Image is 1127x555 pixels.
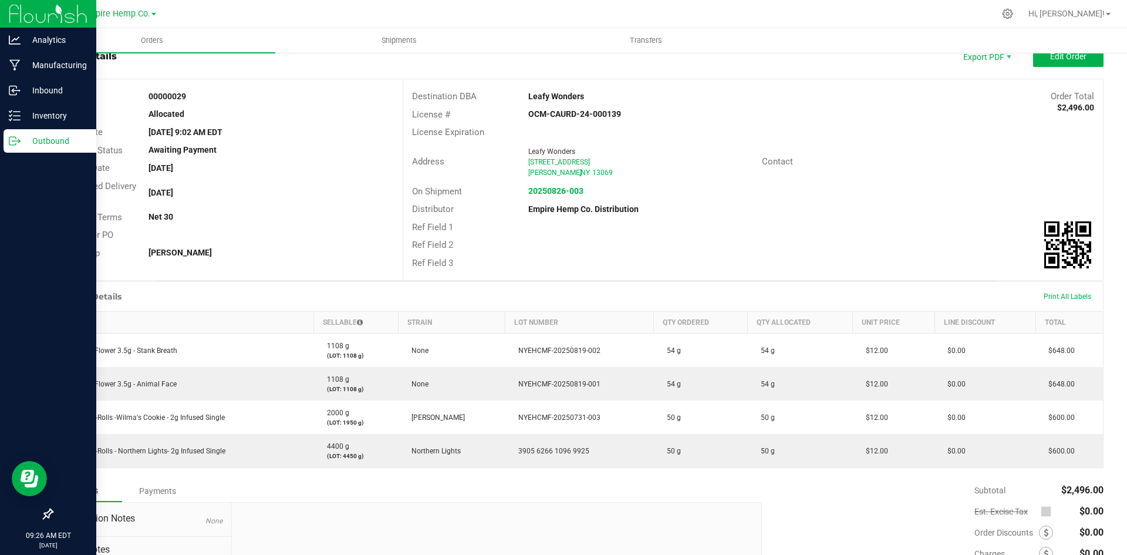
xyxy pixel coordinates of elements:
[528,204,639,214] strong: Empire Hemp Co. Distribution
[9,110,21,122] inline-svg: Inventory
[314,312,399,334] th: Sellable
[366,35,433,46] span: Shipments
[60,380,177,388] span: EHC- N2 Flower 3.5g - Animal Face
[149,127,222,137] strong: [DATE] 9:02 AM EDT
[860,447,888,455] span: $12.00
[1057,103,1094,112] strong: $2,496.00
[412,91,477,102] span: Destination DBA
[661,447,681,455] span: 50 g
[528,169,582,177] span: [PERSON_NAME]
[1051,91,1094,102] span: Order Total
[860,413,888,422] span: $12.00
[28,28,275,53] a: Orders
[61,181,136,205] span: Requested Delivery Date
[60,447,225,455] span: EHC - Pre-Rolls - Northern Lights- 2g Infused Single
[412,240,453,250] span: Ref Field 2
[528,109,621,119] strong: OCM-CAURD-24-000139
[61,512,222,526] span: Destination Notes
[1000,8,1015,19] div: Manage settings
[579,169,581,177] span: ,
[1035,312,1103,334] th: Total
[1079,506,1104,517] span: $0.00
[528,147,575,156] span: Leafy Wonders
[399,312,505,334] th: Strain
[748,312,853,334] th: Qty Allocated
[860,380,888,388] span: $12.00
[205,517,222,525] span: None
[275,28,522,53] a: Shipments
[1044,221,1091,268] qrcode: 00000029
[406,380,428,388] span: None
[528,186,583,196] a: 20250826-003
[412,258,453,268] span: Ref Field 3
[122,480,193,502] div: Payments
[1042,413,1075,422] span: $600.00
[1042,380,1075,388] span: $648.00
[321,342,349,350] span: 1108 g
[755,413,775,422] span: 50 g
[412,186,462,197] span: On Shipment
[661,347,681,355] span: 54 g
[512,347,600,355] span: NYEHCMF-20250819-002
[149,212,173,221] strong: Net 30
[412,204,454,214] span: Distributor
[661,380,681,388] span: 54 g
[149,188,173,197] strong: [DATE]
[860,347,888,355] span: $12.00
[755,447,775,455] span: 50 g
[321,351,392,360] p: (LOT: 1108 g)
[125,35,179,46] span: Orders
[942,413,966,422] span: $0.00
[321,375,349,384] span: 1108 g
[505,312,654,334] th: Lot Number
[9,59,21,71] inline-svg: Manufacturing
[755,347,775,355] span: 54 g
[592,169,613,177] span: 13069
[149,109,184,119] strong: Allocated
[412,222,453,233] span: Ref Field 1
[406,347,428,355] span: None
[1061,485,1104,496] span: $2,496.00
[321,442,349,450] span: 4400 g
[1042,447,1075,455] span: $600.00
[1028,9,1105,18] span: Hi, [PERSON_NAME]!
[412,127,484,137] span: License Expiration
[528,92,584,101] strong: Leafy Wonders
[9,34,21,46] inline-svg: Analytics
[974,528,1039,537] span: Order Discounts
[9,135,21,147] inline-svg: Outbound
[1079,527,1104,538] span: $0.00
[1044,292,1091,301] span: Print All Labels
[21,134,91,148] p: Outbound
[60,347,177,355] span: EHC- N2 Flower 3.5g - Stank Breath
[5,530,91,541] p: 09:26 AM EDT
[149,248,212,257] strong: [PERSON_NAME]
[321,385,392,393] p: (LOT: 1108 g)
[522,28,770,53] a: Transfers
[406,413,465,422] span: [PERSON_NAME]
[412,156,444,167] span: Address
[934,312,1035,334] th: Line Discount
[21,33,91,47] p: Analytics
[406,447,461,455] span: Northern Lights
[60,413,225,422] span: EHC - Pre-Rolls -Wilma's Cookie - 2g Infused Single
[21,83,91,97] p: Inbound
[951,46,1021,67] li: Export PDF
[512,413,600,422] span: NYEHCMF-20250731-003
[321,452,392,460] p: (LOT: 4450 g)
[149,145,217,154] strong: Awaiting Payment
[853,312,935,334] th: Unit Price
[21,109,91,123] p: Inventory
[9,85,21,96] inline-svg: Inbound
[512,447,589,455] span: 3905 6266 1096 9925
[942,380,966,388] span: $0.00
[321,418,392,427] p: (LOT: 1950 g)
[974,486,1005,495] span: Subtotal
[581,169,590,177] span: NY
[942,347,966,355] span: $0.00
[512,380,600,388] span: NYEHCMF-20250819-001
[321,409,349,417] span: 2000 g
[5,541,91,550] p: [DATE]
